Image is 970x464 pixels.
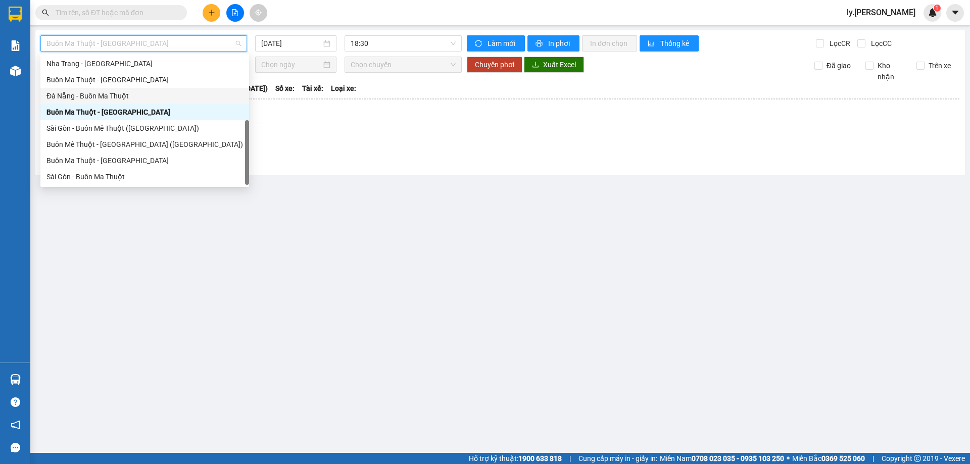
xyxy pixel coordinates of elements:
span: question-circle [11,397,20,407]
span: Kho nhận [874,60,909,82]
strong: 0708 023 035 - 0935 103 250 [692,454,784,462]
span: copyright [914,455,921,462]
span: Miền Bắc [792,453,865,464]
span: 18:30 [351,36,456,51]
input: 14/08/2025 [261,38,321,49]
span: Thống kê [660,38,691,49]
div: Buôn Ma Thuột - Đà Nẵng [40,104,249,120]
span: Lọc CC [867,38,893,49]
img: icon-new-feature [928,8,937,17]
span: aim [255,9,262,16]
div: Buôn Mê Thuột - Sài Gòn (Hàng Hóa) [40,136,249,152]
div: Buôn Mê Thuột - [GEOGRAPHIC_DATA] ([GEOGRAPHIC_DATA]) [46,139,243,150]
span: Số xe: [275,83,295,94]
span: file-add [231,9,238,16]
div: Sài Gòn - Buôn Ma Thuột [40,169,249,185]
span: ⚪️ [787,456,790,460]
button: Chuyển phơi [467,57,522,73]
button: In đơn chọn [582,35,637,51]
span: 1 [935,5,939,12]
button: printerIn phơi [527,35,579,51]
img: logo-vxr [9,7,22,22]
div: Nha Trang - [GEOGRAPHIC_DATA] [46,58,243,69]
span: search [42,9,49,16]
div: Nha Trang - Buôn Ma Thuột [40,56,249,72]
span: bar-chart [648,40,656,48]
img: solution-icon [10,40,21,51]
button: file-add [226,4,244,22]
button: syncLàm mới [467,35,525,51]
strong: 0369 525 060 [821,454,865,462]
button: plus [203,4,220,22]
span: Lọc CR [826,38,852,49]
img: warehouse-icon [10,66,21,76]
div: Sài Gòn - Buôn Ma Thuột [46,171,243,182]
span: ly.[PERSON_NAME] [839,6,924,19]
div: Đà Nẵng - Buôn Ma Thuột [40,88,249,104]
span: message [11,443,20,452]
div: Buôn Ma Thuột - [GEOGRAPHIC_DATA] [46,107,243,118]
div: Buôn Ma Thuột - [GEOGRAPHIC_DATA] [46,155,243,166]
span: Hỗ trợ kỹ thuật: [469,453,562,464]
span: Buôn Ma Thuột - Đà Nẵng [46,36,241,51]
img: warehouse-icon [10,374,21,385]
button: aim [250,4,267,22]
span: printer [536,40,544,48]
span: Miền Nam [660,453,784,464]
span: Tài xế: [302,83,323,94]
div: Buôn Ma Thuột - Sài Gòn [40,152,249,169]
button: caret-down [946,4,964,22]
span: Đã giao [822,60,855,71]
div: Buôn Ma Thuột - [GEOGRAPHIC_DATA] [46,74,243,85]
button: bar-chartThống kê [640,35,699,51]
div: Buôn Ma Thuột - Nha Trang [40,72,249,88]
div: Đà Nẵng - Buôn Ma Thuột [46,90,243,101]
span: Làm mới [488,38,517,49]
span: | [872,453,874,464]
span: plus [208,9,215,16]
span: Chọn chuyến [351,57,456,72]
span: Cung cấp máy in - giấy in: [578,453,657,464]
div: Sài Gòn - Buôn Mê Thuột (Hàng Hóa) [40,120,249,136]
span: Trên xe [925,60,955,71]
div: Sài Gòn - Buôn Mê Thuột ([GEOGRAPHIC_DATA]) [46,123,243,134]
span: In phơi [548,38,571,49]
input: Chọn ngày [261,59,321,70]
button: downloadXuất Excel [524,57,584,73]
span: caret-down [951,8,960,17]
sup: 1 [934,5,941,12]
strong: 1900 633 818 [518,454,562,462]
span: sync [475,40,483,48]
span: notification [11,420,20,430]
input: Tìm tên, số ĐT hoặc mã đơn [56,7,175,18]
span: | [569,453,571,464]
span: Loại xe: [331,83,356,94]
